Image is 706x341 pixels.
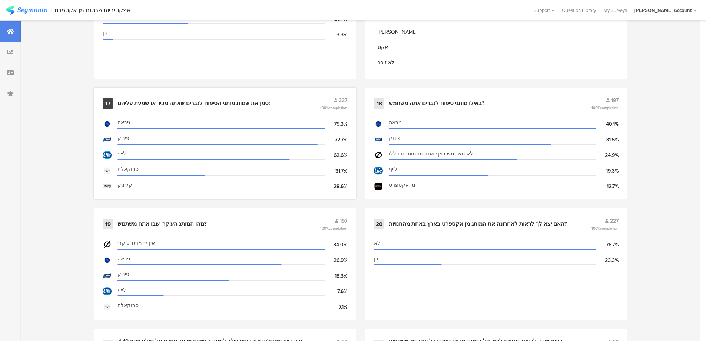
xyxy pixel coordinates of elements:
[596,136,619,144] div: 31.5%
[389,165,397,173] span: לייף
[378,59,419,66] span: לא זוכר
[103,271,112,280] img: d3718dnoaommpf.cloudfront.net%2Fitem%2Fc93f36efc1219d113b7d.jpg
[6,6,47,15] img: segmanta logo
[103,287,112,296] img: d3718dnoaommpf.cloudfront.net%2Fitem%2Ffedeb5234d848efcedfd.jpg
[339,96,347,104] span: 227
[634,7,692,14] div: [PERSON_NAME] Account
[325,272,347,280] div: 18.3%
[117,239,155,247] span: אין לי מותג עיקרי
[325,256,347,264] div: 26.9%
[611,96,619,104] span: 197
[117,119,130,127] span: ניבאה
[340,217,347,225] span: 197
[117,286,126,294] span: לייף
[103,240,112,249] img: d3718dnoaommpf.cloudfront.net%2Fitem%2F72b7f99de4cd5b3d7195.png
[374,151,383,160] img: d3718dnoaommpf.cloudfront.net%2Fitem%2F72b7f99de4cd5b3d7195.png
[591,226,619,231] span: 100%
[596,120,619,128] div: 40.1%
[389,220,567,228] div: האם יצא לך לראות לאחרונה את המותג מן אקספרט בארץ באחת מהחנויות?
[389,134,401,142] span: פינוק
[325,136,347,144] div: 72.7%
[596,241,619,249] div: 76.7%
[374,219,384,229] div: 20
[325,241,347,249] div: 34.0%
[374,182,383,191] img: d3718dnoaommpf.cloudfront.net%2Fitem%2Fe3ae6429d33a08c3a57e.jpg
[534,4,554,16] div: Support
[117,255,130,263] span: ניבאה
[103,98,113,109] div: 17
[117,134,129,142] span: פינוק
[320,226,347,231] span: 100%
[378,28,419,36] span: [PERSON_NAME]
[54,7,131,14] div: אפקטיביות פרסום מן אקספרט
[103,256,112,265] img: d3718dnoaommpf.cloudfront.net%2Fitem%2Faaf070ddb3f278a22419.jpg
[50,6,52,14] div: |
[117,220,207,228] div: מהו המותג העיקרי שבו אתה משתמש?
[325,151,347,159] div: 62.6%
[610,217,619,225] span: 227
[374,239,380,247] span: לא
[320,105,347,111] span: 100%
[389,119,402,127] span: ניבאה
[103,151,112,160] img: d3718dnoaommpf.cloudfront.net%2Fitem%2Ffedeb5234d848efcedfd.jpg
[600,105,619,111] span: completion
[374,98,384,109] div: 18
[374,135,383,144] img: d3718dnoaommpf.cloudfront.net%2Fitem%2Fc93f36efc1219d113b7d.jpg
[103,166,112,175] img: d3718dnoaommpf.cloudfront.net%2Fitem%2Fda9a40c49d943e969e2d.jpg
[103,29,107,37] span: כן
[117,150,126,158] span: לייף
[389,181,415,189] span: מן אקספרט
[378,43,419,51] span: אקס
[117,302,139,309] span: סבוקאלם
[600,226,619,231] span: completion
[117,270,129,278] span: פינוק
[591,105,619,111] span: 100%
[596,256,619,264] div: 23.3%
[374,166,383,175] img: d3718dnoaommpf.cloudfront.net%2Fitem%2Ffedeb5234d848efcedfd.jpg
[117,100,270,107] div: סמן את שמות מותגי הטיפוח לגברים שאתה מכיר או שמעת עליהם:
[558,7,600,14] a: Question Library
[325,183,347,190] div: 28.6%
[596,151,619,159] div: 24.9%
[600,7,631,14] a: My Surveys
[117,165,139,173] span: סבוקאלם
[103,182,112,191] img: d3718dnoaommpf.cloudfront.net%2Fitem%2F4699b62800bc173c0e0d.jpg
[374,255,378,263] span: כן
[329,226,347,231] span: completion
[596,167,619,175] div: 19.3%
[329,105,347,111] span: completion
[325,31,347,39] div: 3.3%
[117,181,132,189] span: קליניק
[103,302,112,311] img: d3718dnoaommpf.cloudfront.net%2Fitem%2Fda9a40c49d943e969e2d.jpg
[103,135,112,144] img: d3718dnoaommpf.cloudfront.net%2Fitem%2Fc93f36efc1219d113b7d.jpg
[374,119,383,128] img: d3718dnoaommpf.cloudfront.net%2Fitem%2Faaf070ddb3f278a22419.jpg
[325,167,347,175] div: 31.7%
[103,219,113,229] div: 19
[389,100,484,107] div: באילו מותגי טיפוח לגברים אתה משתמש?
[325,120,347,128] div: 75.3%
[103,119,112,128] img: d3718dnoaommpf.cloudfront.net%2Fitem%2Faaf070ddb3f278a22419.jpg
[325,303,347,311] div: 7.1%
[596,183,619,190] div: 12.7%
[389,150,473,158] span: לא משתמש באף אחד מהמותגים הללו
[325,288,347,295] div: 7.6%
